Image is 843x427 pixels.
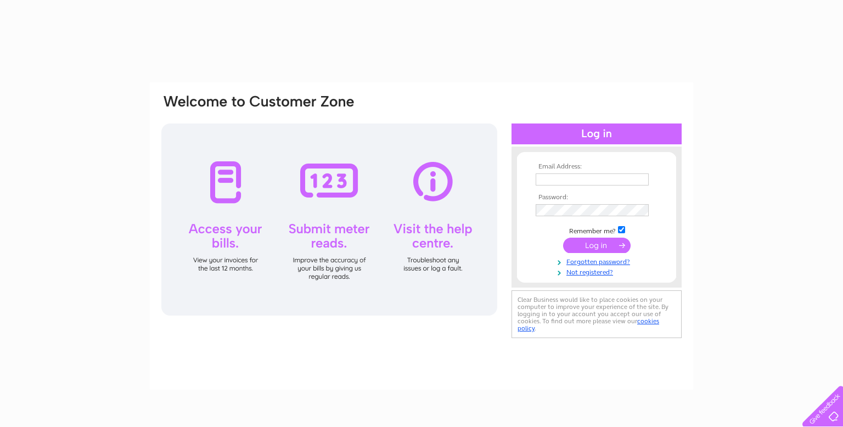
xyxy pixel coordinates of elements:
input: Submit [563,238,631,253]
th: Password: [533,194,660,201]
a: Forgotten password? [536,256,660,266]
div: Clear Business would like to place cookies on your computer to improve your experience of the sit... [512,290,682,338]
a: Not registered? [536,266,660,277]
a: cookies policy [518,317,659,332]
td: Remember me? [533,224,660,235]
th: Email Address: [533,163,660,171]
